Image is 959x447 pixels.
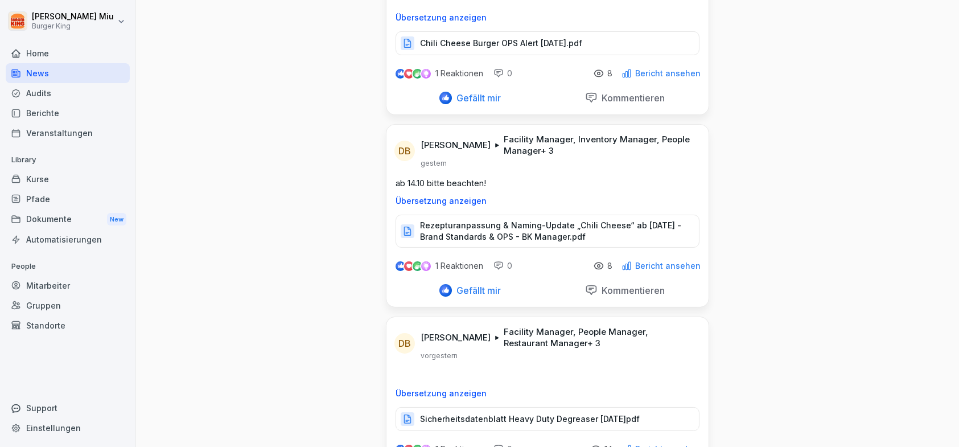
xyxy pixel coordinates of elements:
a: Gruppen [6,296,130,315]
p: 1 Reaktionen [435,261,483,270]
a: News [6,63,130,83]
p: Facility Manager, People Manager, Restaurant Manager + 3 [504,326,695,349]
p: Übersetzung anzeigen [396,13,699,22]
a: Mitarbeiter [6,276,130,296]
p: Bericht ansehen [635,261,701,270]
a: Einstellungen [6,418,130,438]
p: Übersetzung anzeigen [396,196,699,206]
p: Kommentieren [598,285,665,296]
p: Bericht ansehen [635,69,701,78]
a: Sicherheitsdatenblatt Heavy Duty Degreaser [DATE]pdf [396,417,699,428]
p: Kommentieren [598,92,665,104]
p: ab 14.10 bitte beachten! [396,177,699,190]
p: 1 Reaktionen [435,69,483,78]
img: celebrate [413,261,422,271]
p: Chili Cheese Burger OPS Alert [DATE].pdf [420,38,582,49]
a: Berichte [6,103,130,123]
div: 0 [493,260,512,272]
p: gestern [421,159,447,168]
img: inspiring [421,68,431,79]
img: celebrate [413,69,422,79]
p: People [6,257,130,276]
a: Kurse [6,169,130,189]
a: DokumenteNew [6,209,130,230]
p: Library [6,151,130,169]
p: vorgestern [421,351,458,360]
p: Gefällt mir [452,285,501,296]
p: Facility Manager, Inventory Manager, People Manager + 3 [504,134,695,157]
img: love [405,69,413,78]
div: DB [394,141,415,161]
a: Rezepturanpassung & Naming-Update „Chili Cheese“ ab [DATE] - Brand Standards & OPS - BK Manager.pdf [396,229,699,240]
div: 0 [493,68,512,79]
a: Home [6,43,130,63]
p: [PERSON_NAME] Miu [32,12,114,22]
img: inspiring [421,261,431,271]
p: [PERSON_NAME] [421,140,491,151]
p: 8 [607,69,612,78]
p: Rezepturanpassung & Naming-Update „Chili Cheese“ ab [DATE] - Brand Standards & OPS - BK Manager.pdf [420,220,688,243]
a: Standorte [6,315,130,335]
img: like [396,69,405,78]
p: Sicherheitsdatenblatt Heavy Duty Degreaser [DATE]pdf [420,413,640,425]
div: New [107,213,126,226]
p: Burger King [32,22,114,30]
p: [PERSON_NAME] [421,332,491,343]
a: Automatisierungen [6,229,130,249]
div: DB [394,333,415,354]
p: Gefällt mir [452,92,501,104]
div: Support [6,398,130,418]
div: Dokumente [6,209,130,230]
img: love [405,262,413,270]
a: Audits [6,83,130,103]
a: Pfade [6,189,130,209]
img: like [396,261,405,270]
a: Veranstaltungen [6,123,130,143]
p: Übersetzung anzeigen [396,389,699,398]
p: 8 [607,261,612,270]
a: Chili Cheese Burger OPS Alert [DATE].pdf [396,41,699,52]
